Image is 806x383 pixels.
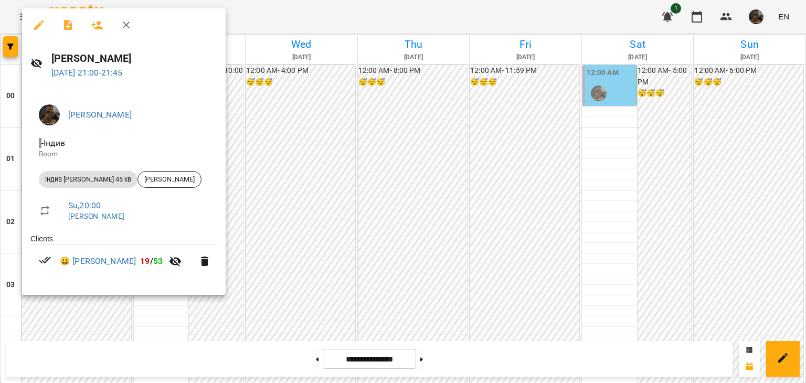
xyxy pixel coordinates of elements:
a: [PERSON_NAME] [68,212,124,220]
span: - Індив [39,138,67,148]
p: Room [39,149,209,159]
span: 53 [153,256,163,266]
svg: Paid [39,254,51,267]
a: [PERSON_NAME] [68,110,132,120]
span: індив [PERSON_NAME] 45 хв [39,175,137,184]
img: 38836d50468c905d322a6b1b27ef4d16.jpg [39,104,60,125]
a: Su , 20:00 [68,200,101,210]
span: [PERSON_NAME] [138,175,201,184]
div: [PERSON_NAME] [137,171,201,188]
span: 19 [140,256,150,266]
b: / [140,256,163,266]
ul: Clients [30,233,217,282]
h6: [PERSON_NAME] [51,50,217,67]
a: [DATE] 21:00-21:45 [51,68,123,78]
a: 😀 [PERSON_NAME] [60,255,136,268]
